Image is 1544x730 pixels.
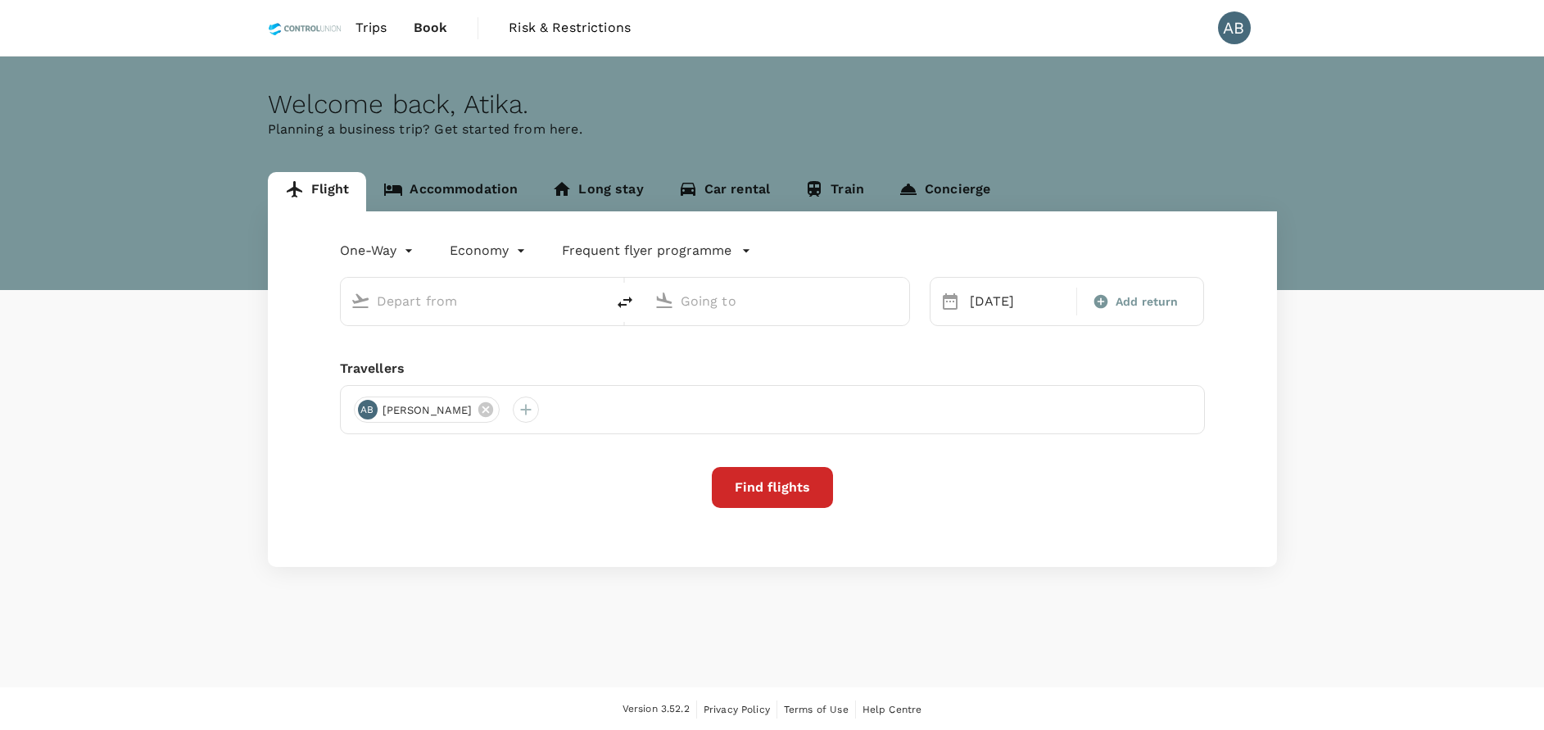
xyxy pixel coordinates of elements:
span: Terms of Use [784,704,849,715]
span: Add return [1116,293,1179,311]
div: AB [1218,11,1251,44]
button: Find flights [712,467,833,508]
img: Control Union Malaysia Sdn. Bhd. [268,10,342,46]
span: Risk & Restrictions [509,18,631,38]
input: Depart from [377,288,571,314]
a: Flight [268,172,367,211]
div: Welcome back , Atika . [268,89,1277,120]
button: Open [594,299,597,302]
span: [PERSON_NAME] [373,402,482,419]
p: Planning a business trip? Get started from here. [268,120,1277,139]
div: Economy [450,238,529,264]
button: Open [898,299,901,302]
div: AB[PERSON_NAME] [354,397,500,423]
span: Version 3.52.2 [623,701,690,718]
span: Help Centre [863,704,922,715]
input: Going to [681,288,875,314]
a: Train [787,172,881,211]
span: Privacy Policy [704,704,770,715]
button: Frequent flyer programme [562,241,751,261]
div: One-Way [340,238,417,264]
div: [DATE] [963,285,1073,318]
a: Privacy Policy [704,701,770,719]
p: Frequent flyer programme [562,241,731,261]
button: delete [605,283,645,322]
a: Accommodation [366,172,535,211]
div: AB [358,400,378,419]
a: Long stay [535,172,660,211]
div: Travellers [340,359,1205,379]
a: Help Centre [863,701,922,719]
a: Car rental [661,172,788,211]
span: Book [414,18,448,38]
span: Trips [355,18,387,38]
a: Terms of Use [784,701,849,719]
a: Concierge [881,172,1007,211]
